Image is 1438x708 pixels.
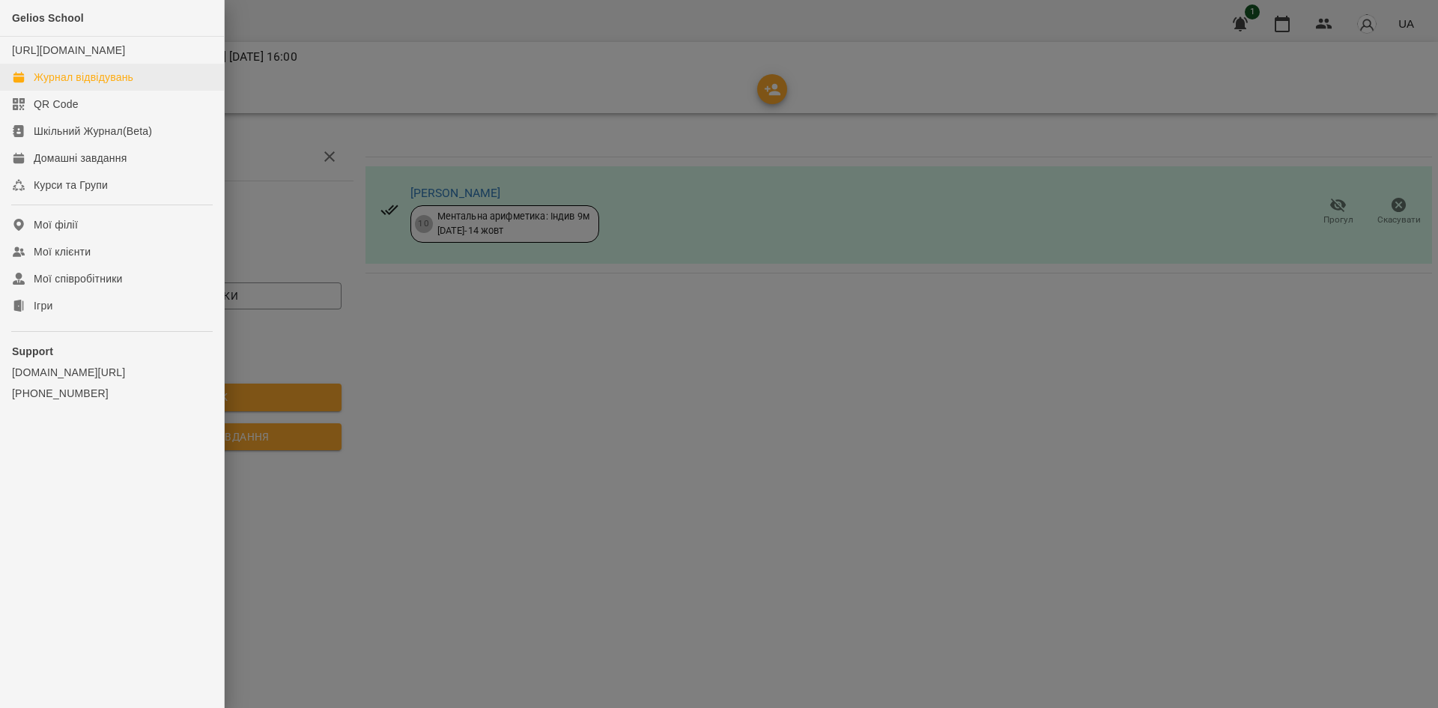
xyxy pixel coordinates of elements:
div: Шкільний Журнал(Beta) [34,124,152,139]
div: Мої клієнти [34,244,91,259]
a: [DOMAIN_NAME][URL] [12,365,212,380]
div: Домашні завдання [34,151,127,166]
p: Support [12,344,212,359]
div: Мої співробітники [34,271,123,286]
div: QR Code [34,97,79,112]
a: [URL][DOMAIN_NAME] [12,44,125,56]
div: Журнал відвідувань [34,70,133,85]
div: Мої філії [34,217,78,232]
a: [PHONE_NUMBER] [12,386,212,401]
span: Gelios School [12,12,84,24]
div: Курси та Групи [34,178,108,193]
div: Ігри [34,298,52,313]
